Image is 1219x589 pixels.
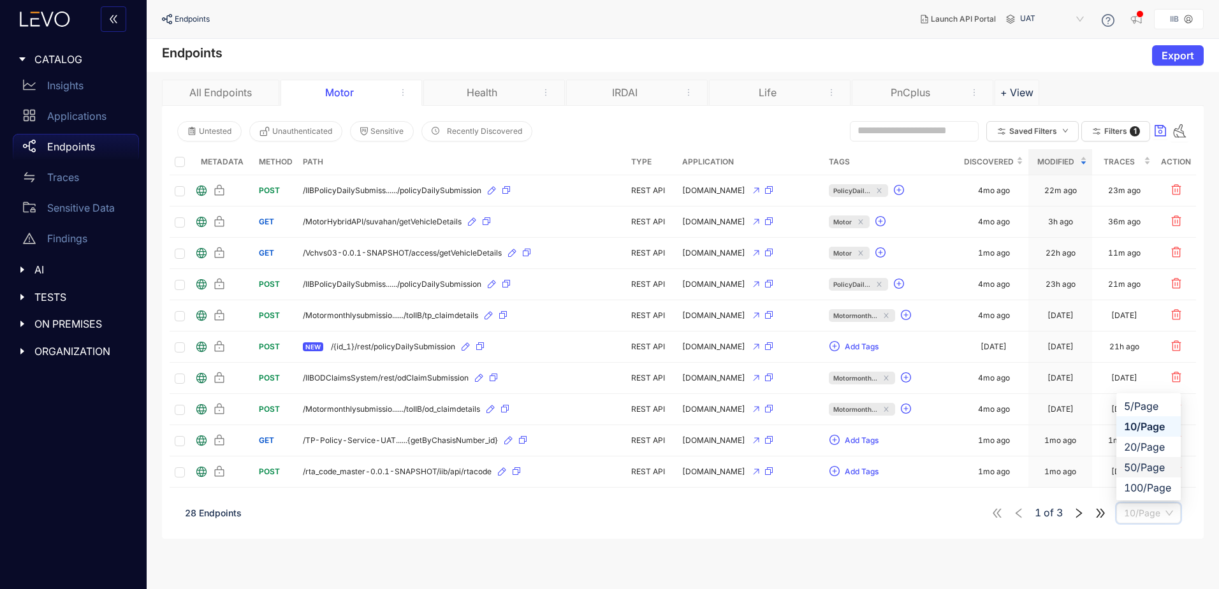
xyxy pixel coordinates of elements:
span: /rta_code_master-0.0.1-SNAPSHOT/iib/api/rtacode [303,467,492,476]
span: plus-circle [829,341,840,353]
p: IIB [1170,15,1179,24]
span: [DOMAIN_NAME] [682,405,745,414]
span: close [882,406,891,412]
th: Traces [1092,149,1156,175]
div: 10/Page [1116,416,1181,437]
div: 4mo ago [978,186,1010,195]
span: Traces [1097,155,1141,169]
span: down [1062,127,1069,135]
span: POST [259,467,280,476]
span: UAT [1020,9,1086,29]
span: /Motormonthlysubmissio....../toIIB/tp_claimdetails [303,311,478,320]
span: Unauthenticated [272,127,332,136]
p: Sensitive Data [47,202,115,214]
div: 11m ago [1108,249,1141,258]
div: [DATE] [1047,405,1074,414]
span: of [1035,507,1063,518]
div: REST API [631,467,672,476]
div: 4mo ago [978,311,1010,320]
span: caret-right [18,265,27,274]
span: Motormonth... [833,372,877,384]
span: Add Tags [845,436,879,445]
button: double-left [101,6,126,32]
span: more [541,88,550,97]
span: POST [259,342,280,351]
div: [DATE] [1111,374,1137,382]
div: REST API [631,374,672,382]
div: IRDAI [577,87,673,98]
th: Discovered [959,149,1028,175]
span: /IIBODClaimsSystem/rest/odClaimSubmission [303,374,469,382]
button: Filters1 [1081,121,1150,142]
button: plus-circleAdd Tags [829,430,879,451]
span: /MotorHybridAPI/suvahan/getVehicleDetails [303,217,462,226]
div: 100/Page [1124,481,1173,495]
div: 5/Page [1124,399,1173,413]
div: Health [434,87,530,98]
span: PolicyDail... [833,278,870,291]
span: TESTS [34,291,129,303]
button: Untested [177,121,242,142]
a: Applications [13,103,139,134]
span: ORGANIZATION [34,345,129,357]
h4: Endpoints [162,45,223,61]
span: POST [259,185,280,195]
span: [DOMAIN_NAME] [682,186,745,195]
div: 1mo ago [1044,436,1076,445]
span: double-right [1095,507,1106,519]
div: 20/Page [1124,440,1173,454]
button: save [1153,124,1168,139]
p: Applications [47,110,106,122]
th: Action [1156,149,1196,175]
span: GET [259,217,274,226]
span: Sensitive [370,127,404,136]
button: Sensitive [350,121,414,142]
p: Findings [47,233,87,244]
span: POST [259,373,280,382]
span: close [882,375,891,381]
span: Motormonth... [833,309,877,322]
div: 20/Page [1116,437,1181,457]
span: Filters [1104,127,1127,136]
th: Type [626,149,677,175]
div: AI [8,256,139,283]
span: [DOMAIN_NAME] [682,280,745,289]
div: 50/Page [1124,460,1173,474]
span: [DOMAIN_NAME] [682,436,745,445]
button: Launch API Portal [910,9,1006,29]
th: Tags [824,149,959,175]
button: Export [1152,45,1204,66]
div: REST API [631,405,672,414]
button: remove [963,87,985,98]
span: close [856,219,865,225]
span: caret-right [18,319,27,328]
div: 36m ago [1108,217,1141,226]
span: 1 [1130,126,1140,136]
span: clock-circle [432,127,439,136]
button: plus-circle [900,399,917,419]
button: plus-circleAdd Tags [829,462,879,482]
button: remove [678,87,699,98]
span: caret-right [18,55,27,64]
p: Insights [47,80,84,91]
span: Saved Filters [1009,127,1057,136]
span: GET [259,435,274,445]
div: 1mo ago [1108,436,1140,445]
span: more [827,88,836,97]
div: CATALOG [8,46,139,73]
div: 4mo ago [978,374,1010,382]
div: [DATE] [1111,405,1137,414]
span: caret-right [18,293,27,302]
div: [DATE] [1047,311,1074,320]
div: 23h ago [1046,280,1076,289]
div: 4mo ago [978,217,1010,226]
span: Add Tags [845,467,879,476]
p: Traces [47,171,79,183]
button: plus-circle [875,243,891,263]
button: remove [535,87,557,98]
a: Traces [13,164,139,195]
span: more [684,88,693,97]
span: /IIBPolicyDailySubmiss....../policyDailySubmission [303,280,481,289]
div: 10/Page [1124,419,1173,433]
span: GET [259,248,274,258]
